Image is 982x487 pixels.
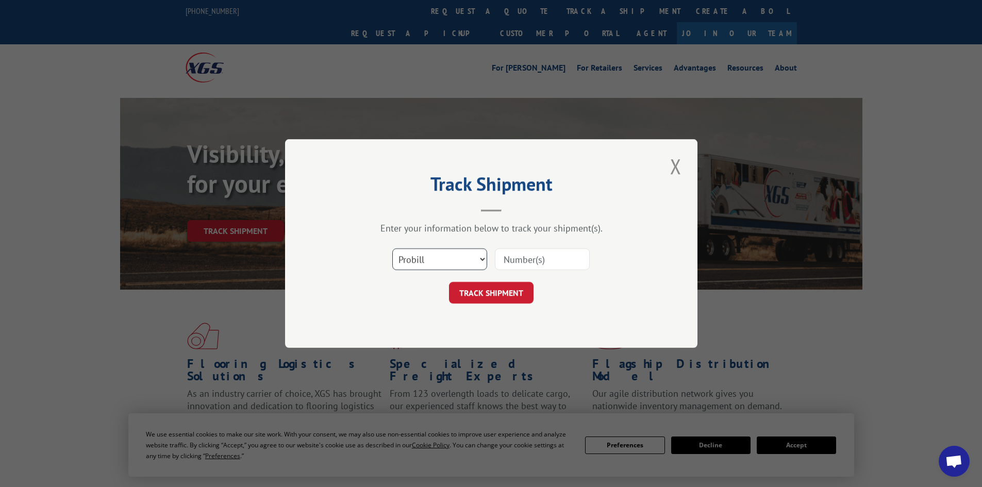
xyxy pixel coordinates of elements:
button: TRACK SHIPMENT [449,282,534,304]
a: Open chat [939,446,970,477]
input: Number(s) [495,248,590,270]
button: Close modal [667,152,685,180]
div: Enter your information below to track your shipment(s). [337,222,646,234]
h2: Track Shipment [337,177,646,196]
